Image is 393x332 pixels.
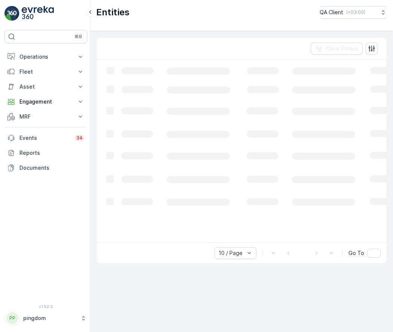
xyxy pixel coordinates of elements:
[19,113,72,120] p: MRF
[4,79,87,94] button: Asset
[320,9,343,16] p: QA Client
[76,135,83,141] p: 34
[19,134,70,142] p: Events
[320,6,387,19] button: QA Client(+03:00)
[74,34,82,40] p: ⌘B
[4,130,87,145] a: Events34
[19,68,72,76] p: Fleet
[311,43,363,55] button: Clear Filters
[19,53,72,61] p: Operations
[22,6,54,21] img: logo_light-DOdMpM7g.png
[19,98,72,105] p: Engagement
[4,304,87,309] span: v 1.52.2
[19,164,84,172] p: Documents
[96,6,130,18] p: Entities
[4,160,87,175] a: Documents
[4,94,87,109] button: Engagement
[4,6,19,21] img: logo
[19,83,72,90] p: Asset
[4,310,87,326] button: PPpingdom
[326,45,358,52] p: Clear Filters
[4,109,87,124] button: MRF
[23,314,77,322] p: pingdom
[348,249,364,257] span: Go To
[346,9,365,15] p: ( +03:00 )
[6,312,18,324] div: PP
[4,49,87,64] button: Operations
[19,149,84,157] p: Reports
[4,145,87,160] a: Reports
[4,64,87,79] button: Fleet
